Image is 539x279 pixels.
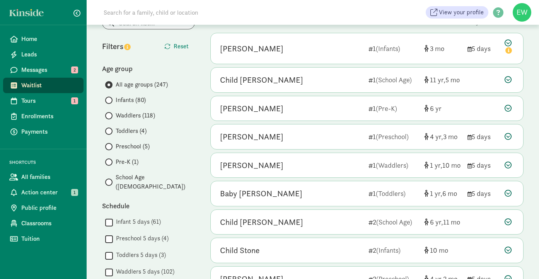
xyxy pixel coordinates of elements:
[3,216,84,231] a: Classrooms
[21,96,77,105] span: Tours
[220,74,303,86] div: Child Gebremedhin
[116,111,155,120] span: Waddlers (118)
[116,142,150,151] span: Preschool (5)
[3,47,84,62] a: Leads
[439,8,484,17] span: View your profile
[21,219,77,228] span: Classrooms
[116,126,147,136] span: Toddlers (4)
[174,42,189,51] span: Reset
[21,234,77,243] span: Tuition
[113,234,169,243] label: Preschool 5 days (4)
[21,81,77,90] span: Waitlist
[21,188,77,197] span: Action center
[3,93,84,109] a: Tours 1
[71,189,78,196] span: 1
[220,244,259,257] div: Child Stone
[3,169,84,185] a: All families
[102,63,195,74] div: Age group
[3,78,84,93] a: Waitlist
[220,159,283,172] div: Silas Cwik
[21,65,77,75] span: Messages
[71,97,78,104] span: 1
[116,157,138,167] span: Pre-K (1)
[3,200,84,216] a: Public profile
[102,201,195,211] div: Schedule
[21,112,77,121] span: Enrollments
[220,43,283,55] div: Bailey S
[220,216,303,228] div: Child Cwik
[99,5,316,20] input: Search for a family, child or location
[102,41,148,52] div: Filters
[116,173,195,191] span: School Age ([DEMOGRAPHIC_DATA])
[220,102,283,115] div: Henry Magis
[220,131,283,143] div: Owen Witter
[113,267,174,276] label: Waddlers 5 days (102)
[3,109,84,124] a: Enrollments
[21,34,77,44] span: Home
[116,95,146,105] span: Infants (80)
[113,217,161,226] label: Infant 5 days (61)
[3,62,84,78] a: Messages 2
[3,185,84,200] a: Action center 1
[116,80,168,89] span: All age groups (247)
[158,39,195,54] button: Reset
[113,250,166,260] label: Toddlers 5 days (3)
[426,6,488,19] a: View your profile
[21,50,77,59] span: Leads
[366,12,539,279] iframe: Chat Widget
[3,231,84,247] a: Tuition
[3,31,84,47] a: Home
[21,203,77,213] span: Public profile
[3,124,84,139] a: Payments
[71,66,78,73] span: 2
[220,187,302,200] div: Baby Russell
[21,127,77,136] span: Payments
[21,172,77,182] span: All families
